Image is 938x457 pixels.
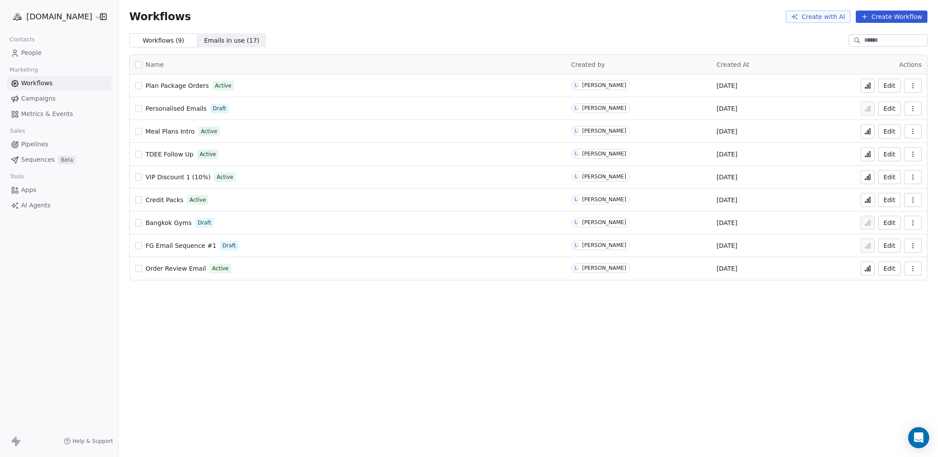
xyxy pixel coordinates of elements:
[146,196,183,203] span: Credit Packs
[878,216,901,230] button: Edit
[716,150,737,159] span: [DATE]
[878,147,901,161] button: Edit
[878,261,901,276] button: Edit
[7,46,111,60] a: People
[146,81,209,90] a: Plan Package Orders
[582,196,626,203] div: [PERSON_NAME]
[12,11,23,22] img: 1000.jpg
[146,151,193,158] span: TDEE Follow Up
[21,201,51,210] span: AI Agents
[146,60,164,69] span: Name
[582,151,626,157] div: [PERSON_NAME]
[575,242,577,249] div: L
[575,265,577,272] div: L
[878,193,901,207] button: Edit
[878,124,901,138] button: Edit
[7,91,111,106] a: Campaigns
[146,128,195,135] span: Meal Plans Intro
[582,82,626,88] div: [PERSON_NAME]
[129,11,191,23] span: Workflows
[6,63,42,76] span: Marketing
[716,127,737,136] span: [DATE]
[215,82,231,90] span: Active
[146,127,195,136] a: Meal Plans Intro
[582,219,626,225] div: [PERSON_NAME]
[21,109,73,119] span: Metrics & Events
[146,242,216,249] span: FG Email Sequence #1
[146,241,216,250] a: FG Email Sequence #1
[899,61,922,68] span: Actions
[11,9,94,24] button: [DOMAIN_NAME]
[200,150,216,158] span: Active
[856,11,927,23] button: Create Workflow
[582,242,626,248] div: [PERSON_NAME]
[716,81,737,90] span: [DATE]
[146,105,207,112] span: Personalised Emails
[217,173,233,181] span: Active
[7,198,111,213] a: AI Agents
[6,170,28,183] span: Tools
[908,427,929,448] div: Open Intercom Messenger
[223,242,236,250] span: Draft
[146,174,211,181] span: VIP Discount 1 (10%)
[64,438,113,445] a: Help & Support
[204,36,259,45] span: Emails in use ( 17 )
[146,265,206,272] span: Order Review Email
[878,239,901,253] button: Edit
[7,137,111,152] a: Pipelines
[21,94,55,103] span: Campaigns
[716,173,737,181] span: [DATE]
[716,61,749,68] span: Created At
[58,156,76,164] span: Beta
[146,173,211,181] a: VIP Discount 1 (10%)
[571,61,605,68] span: Created by
[198,219,211,227] span: Draft
[7,107,111,121] a: Metrics & Events
[6,124,29,138] span: Sales
[201,127,217,135] span: Active
[575,150,577,157] div: L
[73,438,113,445] span: Help & Support
[7,152,111,167] a: SequencesBeta
[575,173,577,180] div: L
[146,196,183,204] a: Credit Packs
[582,105,626,111] div: [PERSON_NAME]
[582,174,626,180] div: [PERSON_NAME]
[21,155,55,164] span: Sequences
[146,150,193,159] a: TDEE Follow Up
[21,185,36,195] span: Apps
[146,82,209,89] span: Plan Package Orders
[575,82,577,89] div: L
[146,104,207,113] a: Personalised Emails
[878,170,901,184] button: Edit
[716,196,737,204] span: [DATE]
[575,105,577,112] div: L
[213,105,226,112] span: Draft
[575,127,577,134] div: L
[7,183,111,197] a: Apps
[21,48,42,58] span: People
[7,76,111,91] a: Workflows
[146,218,192,227] a: Bangkok Gyms
[582,265,626,271] div: [PERSON_NAME]
[716,218,737,227] span: [DATE]
[716,241,737,250] span: [DATE]
[878,79,901,93] a: Edit
[582,128,626,134] div: [PERSON_NAME]
[21,140,48,149] span: Pipelines
[146,264,206,273] a: Order Review Email
[212,265,228,272] span: Active
[575,219,577,226] div: L
[575,196,577,203] div: L
[6,33,39,46] span: Contacts
[786,11,850,23] button: Create with AI
[26,11,92,22] span: [DOMAIN_NAME]
[878,102,901,116] button: Edit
